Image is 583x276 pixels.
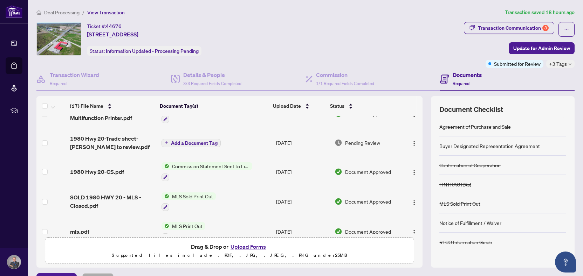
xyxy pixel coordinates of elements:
span: 1980 Hwy 20-Trade sheet-[PERSON_NAME] to review.pdf [70,134,156,151]
span: View Transaction [87,9,125,16]
span: +3 Tags [549,60,567,68]
span: MLS Sold Print Out [169,192,216,200]
div: 3 [542,25,549,31]
span: ellipsis [564,27,569,32]
span: 1980 Hwy 20-CS.pdf [70,168,124,176]
button: Status IconCommission Statement Sent to Listing Brokerage [162,162,252,181]
span: Submitted for Review [494,60,541,68]
span: home [36,10,41,15]
span: 44676 [106,23,122,29]
span: plus [165,141,168,144]
th: Status [327,96,397,116]
span: Upload Date [273,102,301,110]
span: Pending Review [345,139,380,147]
div: Confirmation of Cooperation [439,161,501,169]
span: Information Updated - Processing Pending [106,48,199,54]
img: Logo [411,170,417,175]
button: Transaction Communication3 [464,22,554,34]
span: SOLD 1980 HWY 20 - MLS - Closed.pdf [70,193,156,210]
button: Status IconMLS Sold Print Out [162,192,216,211]
span: Document Checklist [439,105,503,114]
h4: Commission [316,71,374,79]
img: Profile Icon [7,255,21,269]
span: (17) File Name [70,102,103,110]
button: Update for Admin Review [509,42,575,54]
img: Status Icon [162,192,169,200]
img: Document Status [335,228,342,235]
span: MLS Print Out [169,222,205,230]
span: Document Approved [345,198,391,205]
button: Open asap [555,252,576,273]
button: Add a Document Tag [162,138,221,147]
div: Status: [87,46,201,56]
img: Logo [411,141,417,146]
span: Drag & Drop orUpload FormsSupported files include .PDF, .JPG, .JPEG, .PNG under25MB [45,238,414,264]
span: mls.pdf [70,227,89,236]
div: Agreement of Purchase and Sale [439,123,511,130]
div: Buyer Designated Representation Agreement [439,142,540,150]
span: down [568,62,572,66]
img: Document Status [335,198,342,205]
span: Add a Document Tag [171,141,218,146]
th: Document Tag(s) [157,96,270,116]
span: Drag & Drop or [191,242,268,251]
span: Status [330,102,344,110]
th: Upload Date [270,96,328,116]
h4: Transaction Wizard [50,71,99,79]
h4: Details & People [183,71,241,79]
h4: Documents [453,71,482,79]
img: Status Icon [162,222,169,230]
td: [DATE] [273,157,331,187]
img: logo [6,5,22,18]
span: 3/3 Required Fields Completed [183,81,241,86]
img: IMG-X12082280_1.jpg [37,22,81,55]
img: Logo [411,229,417,235]
img: Document Status [335,139,342,147]
span: 1/1 Required Fields Completed [316,81,374,86]
img: Status Icon [162,162,169,170]
td: [DATE] [273,217,331,247]
img: Logo [411,200,417,205]
button: Status IconMLS Print Out [162,222,205,241]
div: Notice of Fulfillment / Waiver [439,219,501,227]
div: Ticket #: [87,22,122,30]
li: / [82,8,84,16]
button: Logo [409,137,420,148]
td: [DATE] [273,187,331,217]
div: Transaction Communication [478,22,549,34]
article: Transaction saved 18 hours ago [505,8,575,16]
span: Update for Admin Review [513,43,570,54]
p: Supported files include .PDF, .JPG, .JPEG, .PNG under 25 MB [49,251,410,260]
button: Logo [409,196,420,207]
span: Required [50,81,67,86]
div: RECO Information Guide [439,238,492,246]
span: Required [453,81,469,86]
span: Deal Processing [44,9,80,16]
div: MLS Sold Print Out [439,200,480,207]
td: [DATE] [273,129,331,157]
span: Document Approved [345,228,391,235]
div: FINTRAC ID(s) [439,181,471,188]
button: Logo [409,166,420,177]
img: Document Status [335,168,342,176]
button: Logo [409,226,420,237]
span: Document Approved [345,168,391,176]
th: (17) File Name [67,96,157,116]
span: [STREET_ADDRESS] [87,30,138,38]
span: Commission Statement Sent to Listing Brokerage [169,162,252,170]
button: Upload Forms [228,242,268,251]
button: Add a Document Tag [162,139,221,147]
